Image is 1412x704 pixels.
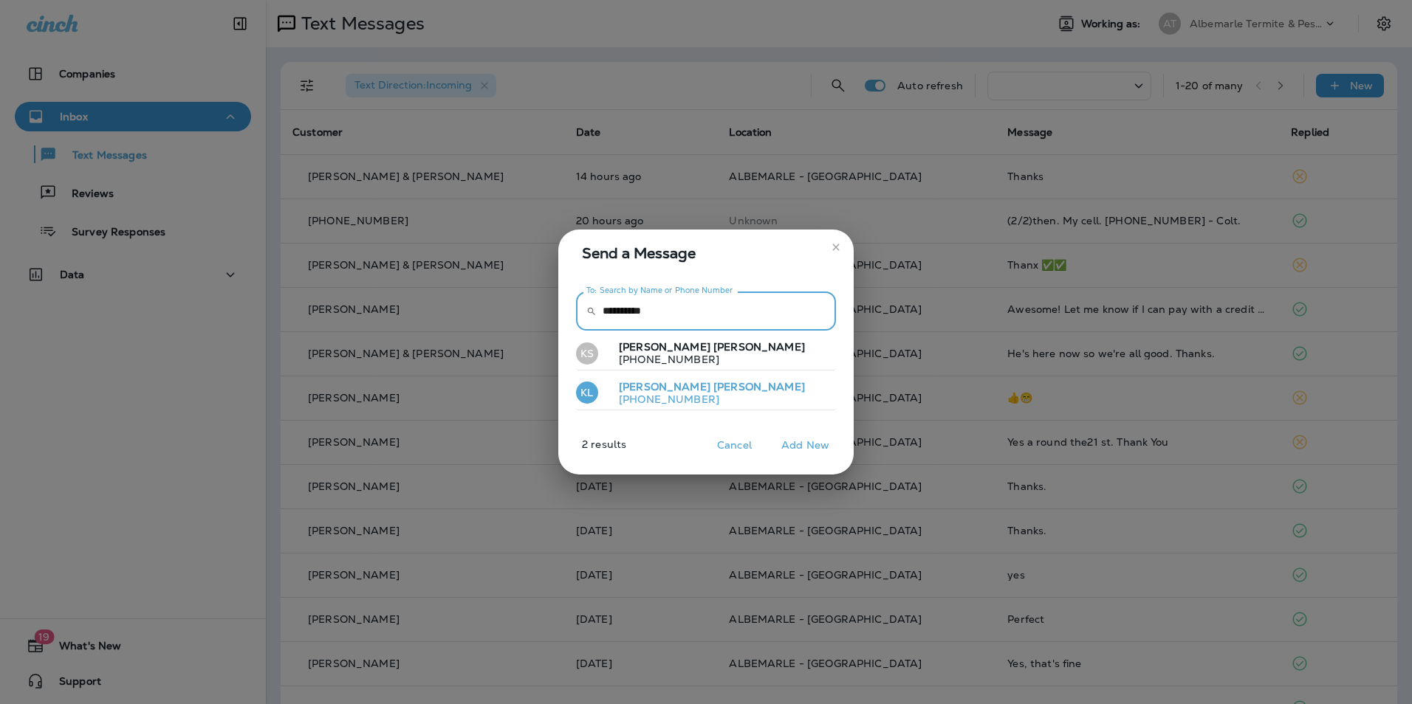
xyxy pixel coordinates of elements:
div: KS [576,342,598,365]
span: [PERSON_NAME] [619,340,710,353]
button: KS[PERSON_NAME] [PERSON_NAME][PHONE_NUMBER] [576,337,836,370]
span: Send a Message [582,241,836,265]
div: KL [576,382,598,404]
span: [PERSON_NAME] [619,380,710,393]
span: [PERSON_NAME] [713,380,805,393]
p: [PHONE_NUMBER] [607,393,805,405]
span: [PERSON_NAME] [713,340,805,353]
p: 2 results [552,438,626,462]
p: [PHONE_NUMBER] [607,353,805,365]
button: KL[PERSON_NAME] [PERSON_NAME][PHONE_NUMBER] [576,376,836,410]
button: close [824,235,848,259]
button: Cancel [707,434,762,457]
button: Add New [774,434,837,457]
label: To: Search by Name or Phone Number [586,285,733,296]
